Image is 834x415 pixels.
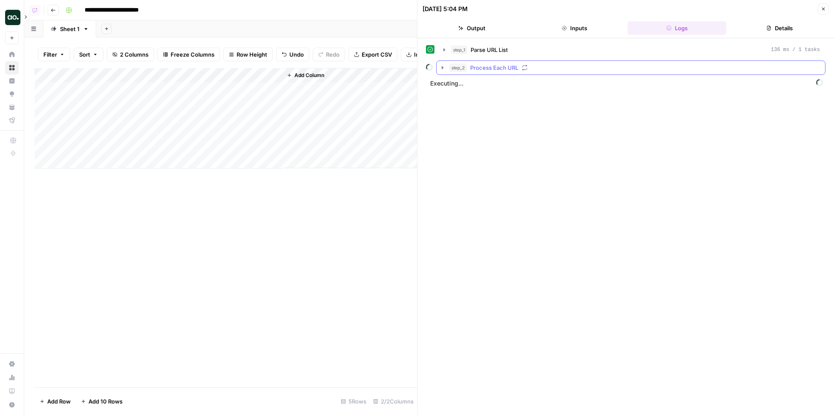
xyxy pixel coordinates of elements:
[283,70,328,81] button: Add Column
[89,397,123,406] span: Add 10 Rows
[5,48,19,61] a: Home
[5,10,20,25] img: Nick's Workspace Logo
[525,21,624,35] button: Inputs
[423,5,468,13] div: [DATE] 5:04 PM
[401,48,450,61] button: Import CSV
[730,21,829,35] button: Details
[423,21,522,35] button: Output
[34,395,76,408] button: Add Row
[76,395,128,408] button: Add 10 Rows
[5,7,19,28] button: Workspace: Nick's Workspace
[294,72,324,79] span: Add Column
[157,48,220,61] button: Freeze Columns
[438,43,825,57] button: 136 ms / 1 tasks
[5,74,19,88] a: Insights
[5,384,19,398] a: Learning Hub
[223,48,273,61] button: Row Height
[107,48,154,61] button: 2 Columns
[449,63,467,72] span: step_2
[348,48,397,61] button: Export CSV
[38,48,70,61] button: Filter
[60,25,80,33] div: Sheet 1
[171,50,214,59] span: Freeze Columns
[5,61,19,74] a: Browse
[370,395,417,408] div: 2/2 Columns
[74,48,103,61] button: Sort
[5,100,19,114] a: Your Data
[628,21,727,35] button: Logs
[471,46,508,54] span: Parse URL List
[362,50,392,59] span: Export CSV
[5,371,19,384] a: Usage
[326,50,340,59] span: Redo
[43,20,96,37] a: Sheet 1
[237,50,267,59] span: Row Height
[470,63,518,72] span: Process Each URL
[276,48,309,61] button: Undo
[5,357,19,371] a: Settings
[47,397,71,406] span: Add Row
[337,395,370,408] div: 5 Rows
[451,46,467,54] span: step_1
[289,50,304,59] span: Undo
[120,50,149,59] span: 2 Columns
[313,48,345,61] button: Redo
[5,87,19,101] a: Opportunities
[79,50,90,59] span: Sort
[5,114,19,127] a: Flightpath
[771,46,820,54] span: 136 ms / 1 tasks
[43,50,57,59] span: Filter
[428,77,825,90] span: Executing...
[5,398,19,412] button: Help + Support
